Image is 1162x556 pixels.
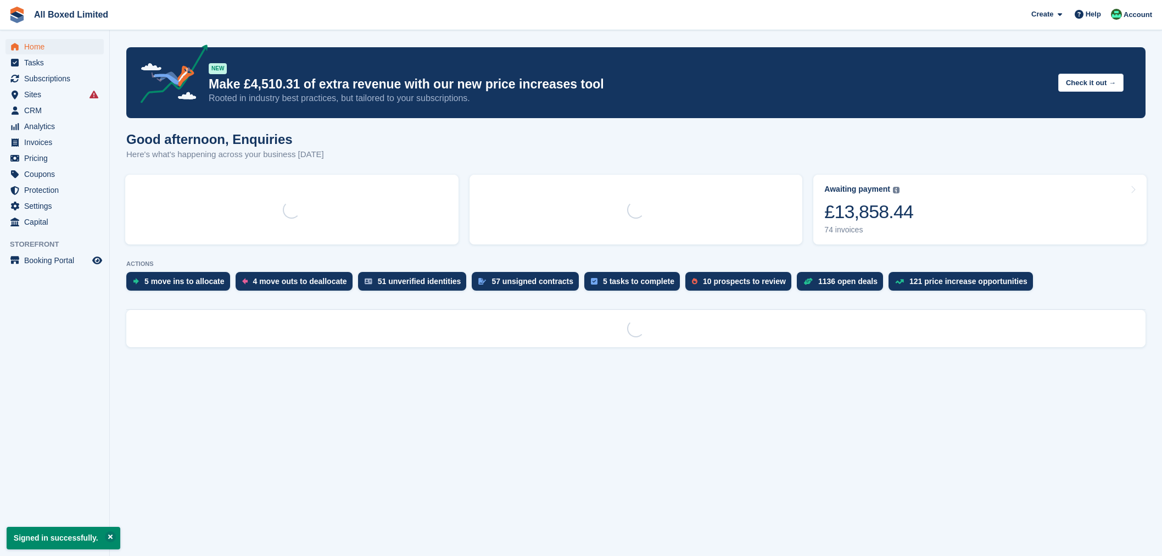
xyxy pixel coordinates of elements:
h1: Good afternoon, Enquiries [126,132,324,147]
a: 5 move ins to allocate [126,272,236,296]
div: £13,858.44 [824,201,913,223]
span: Analytics [24,119,90,134]
a: menu [5,87,104,102]
span: Help [1086,9,1101,20]
span: Sites [24,87,90,102]
p: Make £4,510.31 of extra revenue with our new price increases tool [209,76,1049,92]
span: Coupons [24,166,90,182]
a: 57 unsigned contracts [472,272,584,296]
a: 4 move outs to deallocate [236,272,358,296]
a: menu [5,198,104,214]
a: All Boxed Limited [30,5,113,24]
a: Preview store [91,254,104,267]
div: Awaiting payment [824,185,890,194]
img: Enquiries [1111,9,1122,20]
a: menu [5,214,104,230]
img: deal-1b604bf984904fb50ccaf53a9ad4b4a5d6e5aea283cecdc64d6e3604feb123c2.svg [803,277,813,285]
a: 5 tasks to complete [584,272,685,296]
a: menu [5,182,104,198]
div: 5 tasks to complete [603,277,674,286]
span: Home [24,39,90,54]
img: icon-info-grey-7440780725fd019a000dd9b08b2336e03edf1995a4989e88bcd33f0948082b44.svg [893,187,900,193]
img: price-adjustments-announcement-icon-8257ccfd72463d97f412b2fc003d46551f7dbcb40ab6d574587a9cd5c0d94... [131,45,208,107]
span: Capital [24,214,90,230]
div: 10 prospects to review [703,277,786,286]
a: menu [5,253,104,268]
img: price_increase_opportunities-93ffe204e8149a01c8c9dc8f82e8f89637d9d84a8eef4429ea346261dce0b2c0.svg [895,279,904,284]
img: task-75834270c22a3079a89374b754ae025e5fb1db73e45f91037f5363f120a921f8.svg [591,278,597,285]
span: Account [1124,9,1152,20]
a: menu [5,135,104,150]
div: NEW [209,63,227,74]
span: CRM [24,103,90,118]
span: Protection [24,182,90,198]
div: 1136 open deals [818,277,878,286]
div: 51 unverified identities [378,277,461,286]
p: Rooted in industry best practices, but tailored to your subscriptions. [209,92,1049,104]
span: Invoices [24,135,90,150]
img: verify_identity-adf6edd0f0f0b5bbfe63781bf79b02c33cf7c696d77639b501bdc392416b5a36.svg [365,278,372,285]
a: menu [5,151,104,166]
img: prospect-51fa495bee0391a8d652442698ab0144808aea92771e9ea1ae160a38d050c398.svg [692,278,697,285]
span: Subscriptions [24,71,90,86]
button: Check it out → [1058,74,1124,92]
span: Booking Portal [24,253,90,268]
a: 51 unverified identities [358,272,472,296]
span: Tasks [24,55,90,70]
span: Pricing [24,151,90,166]
div: 4 move outs to deallocate [253,277,347,286]
div: 5 move ins to allocate [144,277,225,286]
a: menu [5,103,104,118]
p: Here's what's happening across your business [DATE] [126,148,324,161]
div: 121 price increase opportunities [909,277,1027,286]
a: menu [5,119,104,134]
a: Awaiting payment £13,858.44 74 invoices [813,175,1147,244]
div: 57 unsigned contracts [491,277,573,286]
i: Smart entry sync failures have occurred [90,90,98,99]
img: move_ins_to_allocate_icon-fdf77a2bb77ea45bf5b3d319d69a93e2d87916cf1d5bf7949dd705db3b84f3ca.svg [133,278,139,285]
img: contract_signature_icon-13c848040528278c33f63329250d36e43548de30e8caae1d1a13099fd9432cc5.svg [478,278,486,285]
a: menu [5,55,104,70]
a: menu [5,71,104,86]
a: 121 price increase opportunities [889,272,1038,296]
div: 74 invoices [824,225,913,235]
span: Storefront [10,239,109,250]
span: Settings [24,198,90,214]
a: 10 prospects to review [685,272,797,296]
a: menu [5,166,104,182]
span: Create [1031,9,1053,20]
a: 1136 open deals [797,272,889,296]
img: move_outs_to_deallocate_icon-f764333ba52eb49d3ac5e1228854f67142a1ed5810a6f6cc68b1a99e826820c5.svg [242,278,248,285]
a: menu [5,39,104,54]
p: ACTIONS [126,260,1146,268]
p: Signed in successfully. [7,527,120,549]
img: stora-icon-8386f47178a22dfd0bd8f6a31ec36ba5ce8667c1dd55bd0f319d3a0aa187defe.svg [9,7,25,23]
